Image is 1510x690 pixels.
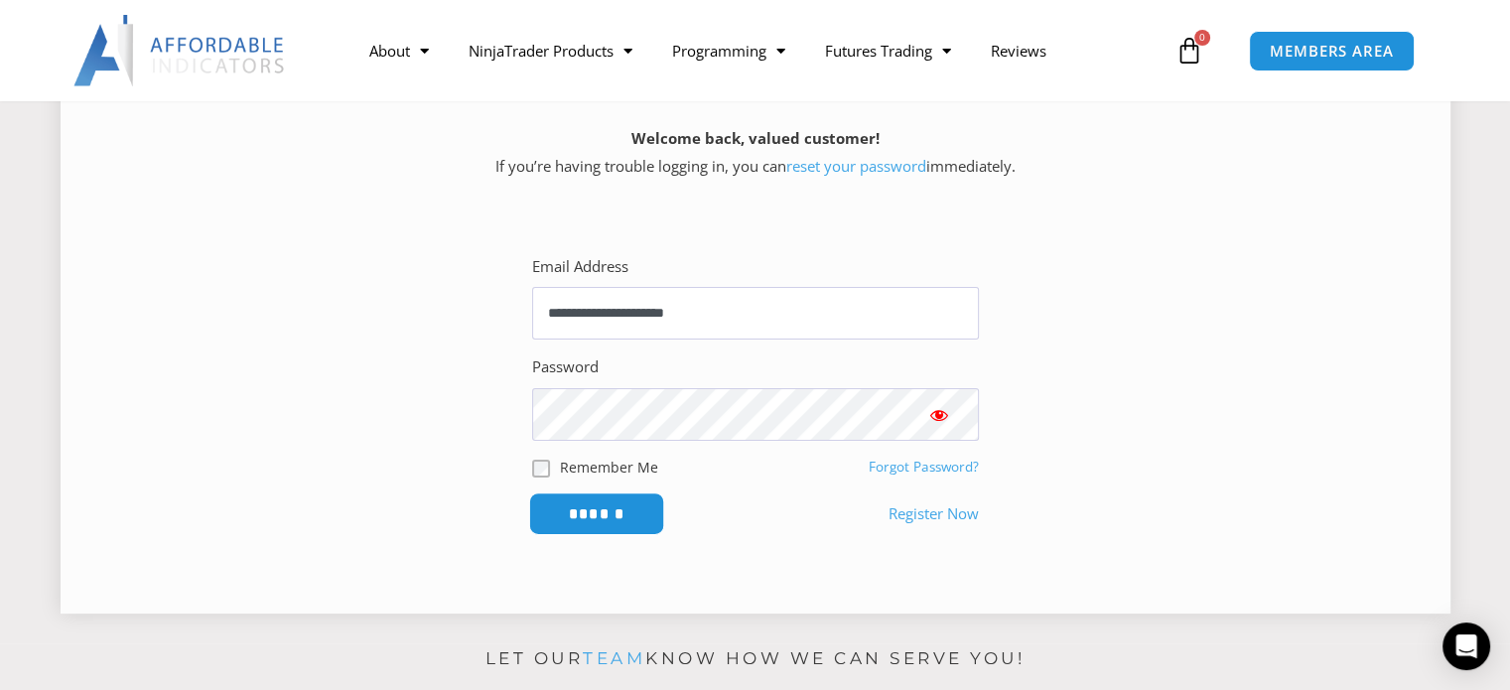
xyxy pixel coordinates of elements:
a: 0 [1146,22,1233,79]
a: team [583,648,645,668]
a: Forgot Password? [869,458,979,476]
label: Email Address [532,253,628,281]
label: Remember Me [560,457,658,478]
nav: Menu [349,28,1170,73]
span: MEMBERS AREA [1270,44,1394,59]
button: Show password [899,388,979,441]
div: Open Intercom Messenger [1442,622,1490,670]
a: Reviews [971,28,1066,73]
span: 0 [1194,30,1210,46]
a: reset your password [786,156,926,176]
a: Programming [652,28,805,73]
p: Let our know how we can serve you! [61,643,1450,675]
a: Futures Trading [805,28,971,73]
img: LogoAI | Affordable Indicators – NinjaTrader [73,15,287,86]
a: About [349,28,449,73]
a: MEMBERS AREA [1249,31,1415,71]
p: If you’re having trouble logging in, you can immediately. [95,125,1416,181]
a: Register Now [889,500,979,528]
a: NinjaTrader Products [449,28,652,73]
label: Password [532,353,599,381]
strong: Welcome back, valued customer! [631,128,880,148]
